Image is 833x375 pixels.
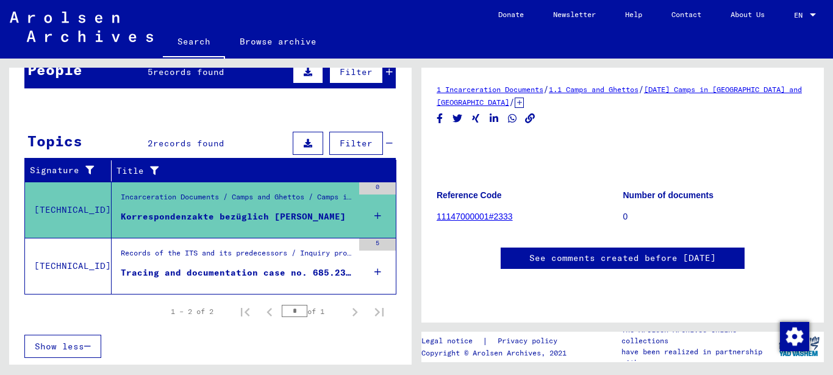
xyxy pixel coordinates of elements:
button: Filter [329,132,383,155]
div: 1 – 2 of 2 [171,306,213,317]
div: Tracing and documentation case no. 685.233 for [PERSON_NAME] born [DEMOGRAPHIC_DATA] [121,266,353,279]
button: Previous page [257,299,282,324]
div: Incarceration Documents / Camps and Ghettos / Camps in [GEOGRAPHIC_DATA] and [GEOGRAPHIC_DATA] / ... [121,191,353,209]
div: Title [116,165,372,177]
p: The Arolsen Archives online collections [621,324,774,346]
a: 1 Incarceration Documents [437,85,543,94]
a: Browse archive [225,27,331,56]
div: Title [116,161,384,180]
img: Arolsen_neg.svg [10,12,153,42]
p: 0 [623,210,809,223]
div: | [421,335,572,348]
p: Copyright © Arolsen Archives, 2021 [421,348,572,359]
button: Filter [329,60,383,84]
span: Filter [340,66,373,77]
div: Records of the ITS and its predecessors / Inquiry processing / ITS case files as of 1947 / Reposi... [121,248,353,265]
span: / [543,84,549,95]
img: yv_logo.png [776,331,822,362]
a: 11147000001#2333 [437,212,513,221]
button: Share on Facebook [434,111,446,126]
a: See comments created before [DATE] [529,252,716,265]
div: Signature [30,161,114,180]
a: Search [163,27,225,59]
button: Share on LinkedIn [488,111,501,126]
b: Number of documents [623,190,714,200]
a: 1.1 Camps and Ghettos [549,85,638,94]
button: Copy link [524,111,537,126]
button: Next page [343,299,367,324]
button: First page [233,299,257,324]
button: Share on Xing [470,111,482,126]
span: / [638,84,644,95]
span: records found [153,66,224,77]
button: Share on Twitter [451,111,464,126]
div: People [27,59,82,80]
img: Change consent [780,322,809,351]
div: Change consent [779,321,809,351]
span: / [509,96,515,107]
span: Filter [340,138,373,149]
span: EN [794,11,807,20]
a: Legal notice [421,335,482,348]
span: Show less [35,341,84,352]
p: have been realized in partnership with [621,346,774,368]
b: Reference Code [437,190,502,200]
div: Signature [30,164,102,177]
button: Last page [367,299,391,324]
div: of 1 [282,305,343,317]
button: Show less [24,335,101,358]
div: Korrespondenzakte bezüglich [PERSON_NAME] [121,210,346,223]
span: 5 [148,66,153,77]
a: Privacy policy [488,335,572,348]
button: Share on WhatsApp [506,111,519,126]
